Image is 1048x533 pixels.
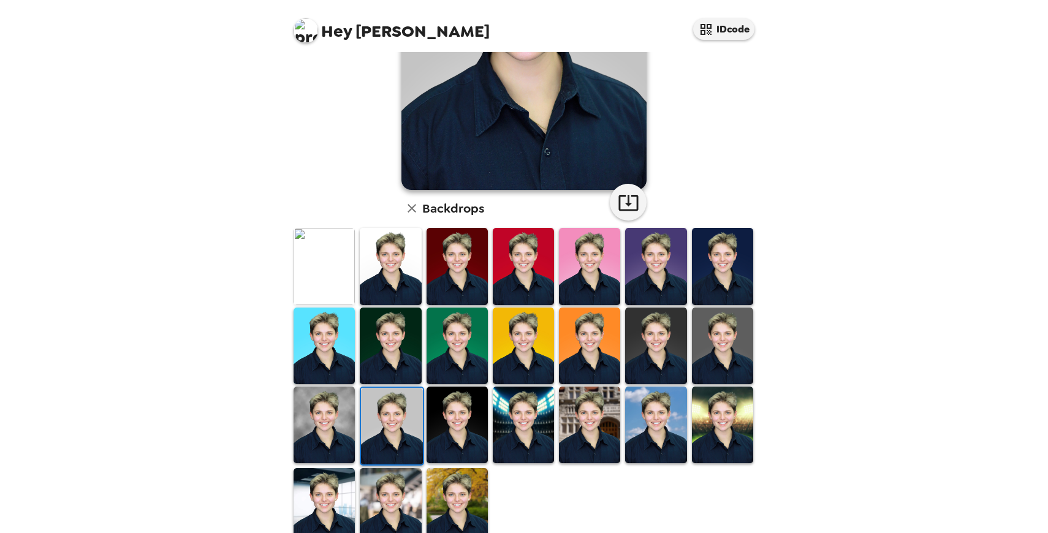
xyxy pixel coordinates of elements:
img: Original [294,228,355,304]
span: Hey [321,20,352,42]
h6: Backdrops [422,198,484,218]
img: profile pic [294,18,318,43]
button: IDcode [693,18,754,40]
span: [PERSON_NAME] [294,12,490,40]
